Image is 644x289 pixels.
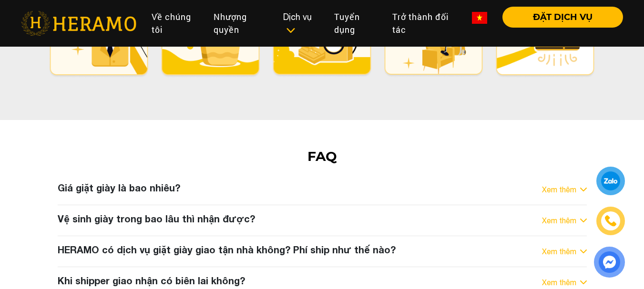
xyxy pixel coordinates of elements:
a: ĐẶT DỊCH VỤ [495,13,623,21]
a: Xem thêm [542,277,576,288]
h3: Vệ sinh giày trong bao lâu thì nhận được? [58,213,255,224]
a: Về chúng tôi [144,7,206,40]
a: Xem thêm [542,246,576,257]
img: phone-icon [605,216,616,226]
img: vn-flag.png [472,12,487,24]
img: arrow_down.svg [580,280,587,284]
a: Trở thành đối tác [385,7,464,40]
img: arrow_down.svg [580,219,587,222]
button: ĐẶT DỊCH VỤ [502,7,623,28]
img: arrow_down.svg [580,188,587,191]
img: heramo-logo.png [21,11,136,36]
div: Dịch vụ [283,10,319,36]
a: Xem thêm [542,215,576,226]
h3: HERAMO có dịch vụ giặt giày giao tận nhà không? Phí ship như thế nào? [58,244,396,255]
h2: FAQ [20,149,624,165]
a: Nhượng quyền [206,7,276,40]
a: Tuyển dụng [327,7,385,40]
img: subToggleIcon [286,26,296,35]
a: Xem thêm [542,184,576,195]
h3: Giá giặt giày là bao nhiêu? [58,182,180,193]
h3: Khi shipper giao nhận có biên lai không? [58,275,245,286]
img: arrow_down.svg [580,249,587,253]
a: phone-icon [598,208,624,234]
